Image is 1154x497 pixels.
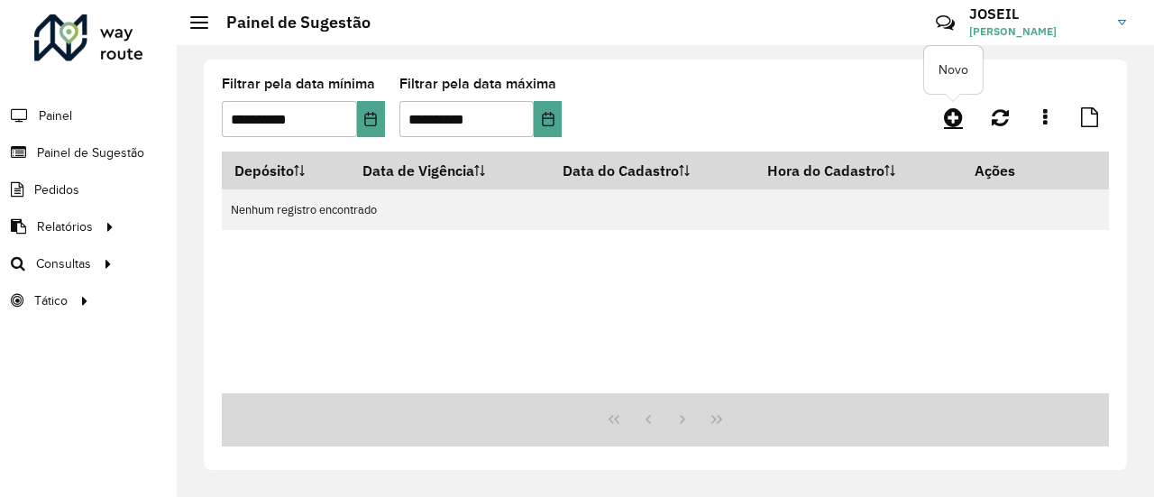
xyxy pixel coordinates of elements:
[36,254,91,273] span: Consultas
[222,189,1109,230] td: Nenhum registro encontrado
[534,101,562,137] button: Choose Date
[37,143,144,162] span: Painel de Sugestão
[926,4,965,42] a: Contato Rápido
[351,152,550,189] th: Data de Vigência
[37,217,93,236] span: Relatórios
[34,180,79,199] span: Pedidos
[924,46,983,94] div: Novo
[756,152,962,189] th: Hora do Cadastro
[969,5,1104,23] h3: JOSEIL
[962,152,1070,189] th: Ações
[39,106,72,125] span: Painel
[357,101,385,137] button: Choose Date
[222,73,375,95] label: Filtrar pela data mínima
[399,73,556,95] label: Filtrar pela data máxima
[208,13,371,32] h2: Painel de Sugestão
[34,291,68,310] span: Tático
[969,23,1104,40] span: [PERSON_NAME]
[550,152,756,189] th: Data do Cadastro
[222,152,351,189] th: Depósito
